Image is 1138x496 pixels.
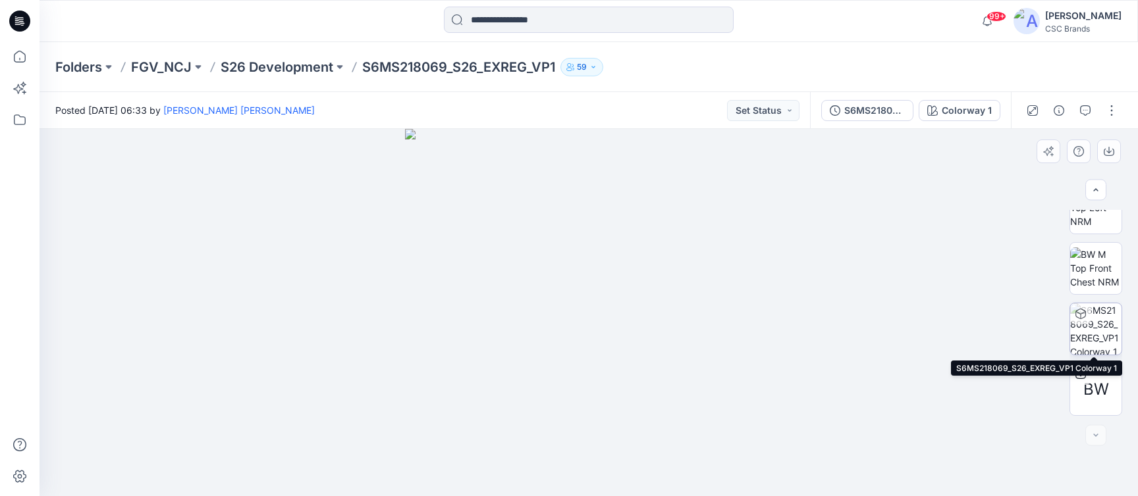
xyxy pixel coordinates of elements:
a: S26 Development [221,58,333,76]
div: CSC Brands [1045,24,1122,34]
button: 59 [560,58,603,76]
p: S6MS218069_S26_EXREG_VP1 [362,58,555,76]
a: Folders [55,58,102,76]
a: [PERSON_NAME] [PERSON_NAME] [163,105,315,116]
div: [PERSON_NAME] [1045,8,1122,24]
img: BW M Top Front Chest NRM [1070,247,1122,289]
span: Posted [DATE] 06:33 by [55,103,315,117]
div: Colorway 1 [942,103,992,118]
img: eyJhbGciOiJIUzI1NiIsImtpZCI6IjAiLCJzbHQiOiJzZXMiLCJ0eXAiOiJKV1QifQ.eyJkYXRhIjp7InR5cGUiOiJzdG9yYW... [405,129,772,496]
p: 59 [577,60,587,74]
button: Details [1048,100,1070,121]
span: BW [1083,378,1109,401]
img: avatar [1014,8,1040,34]
a: FGV_NCJ [131,58,192,76]
button: S6MS218069_S26_EXREG_VP1 [821,100,913,121]
div: S6MS218069_S26_EXREG_VP1 [844,103,905,118]
span: 99+ [987,11,1006,22]
img: S6MS218069_S26_EXREG_VP1 Colorway 1 [1070,303,1122,355]
button: Colorway 1 [919,100,1000,121]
